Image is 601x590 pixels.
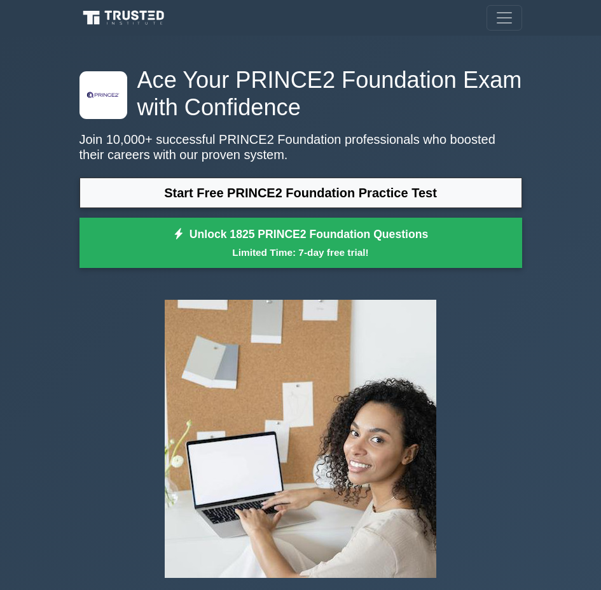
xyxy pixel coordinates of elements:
[487,5,522,31] button: Toggle navigation
[79,218,522,269] a: Unlock 1825 PRINCE2 Foundation QuestionsLimited Time: 7-day free trial!
[95,245,506,260] small: Limited Time: 7-day free trial!
[79,132,522,162] p: Join 10,000+ successful PRINCE2 Foundation professionals who boosted their careers with our prove...
[79,178,522,208] a: Start Free PRINCE2 Foundation Practice Test
[79,66,522,122] h1: Ace Your PRINCE2 Foundation Exam with Confidence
